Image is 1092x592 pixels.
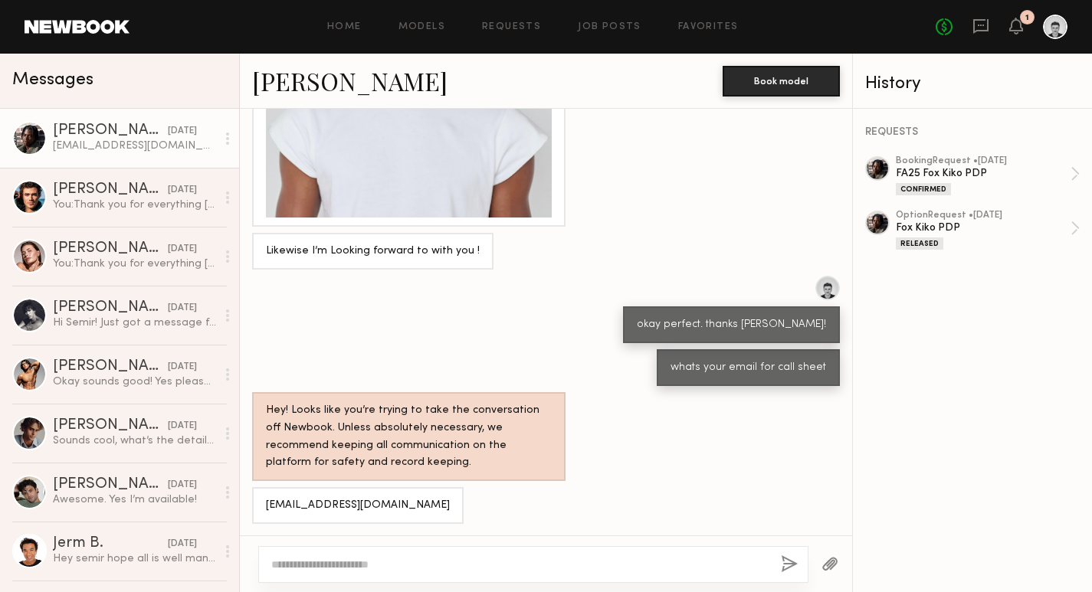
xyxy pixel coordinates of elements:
[896,156,1071,166] div: booking Request • [DATE]
[53,198,216,212] div: You: Thank you for everything [PERSON_NAME]! Was great having you. Hope to do more in the future
[168,124,197,139] div: [DATE]
[865,127,1080,138] div: REQUESTS
[168,419,197,433] div: [DATE]
[168,301,197,316] div: [DATE]
[266,243,480,260] div: Likewise I’m Looking forward to with you !
[168,242,197,257] div: [DATE]
[53,433,216,448] div: Sounds cool, what’s the details ?
[53,477,168,492] div: [PERSON_NAME]
[53,300,168,316] div: [PERSON_NAME]
[168,478,197,492] div: [DATE]
[53,359,168,374] div: [PERSON_NAME]
[53,123,168,139] div: [PERSON_NAME]
[53,241,168,257] div: [PERSON_NAME]
[723,74,840,87] a: Book model
[896,221,1071,235] div: Fox Kiko PDP
[678,22,739,32] a: Favorites
[482,22,541,32] a: Requests
[53,536,168,551] div: Jerm B.
[53,182,168,198] div: [PERSON_NAME]
[266,402,552,473] div: Hey! Looks like you’re trying to take the conversation off Newbook. Unless absolutely necessary, ...
[896,211,1080,250] a: optionRequest •[DATE]Fox Kiko PDPReleased
[53,257,216,271] div: You: Thank you for everything [PERSON_NAME]! Was great having you. Hope to do more in the future
[53,551,216,566] div: Hey semir hope all is well man Just checking in to see if you have any shoots coming up. Since we...
[53,316,216,330] div: Hi Semir! Just got a message from NewBook saying I logged my hours incorrectly. Accidentally adde...
[865,75,1080,93] div: History
[53,492,216,507] div: Awesome. Yes I’m available!
[398,22,445,32] a: Models
[1025,14,1029,22] div: 1
[53,374,216,389] div: Okay sounds good! Yes please let me know soon as you can if you’ll be booking me so i can get a c...
[53,418,168,433] div: [PERSON_NAME]
[896,156,1080,195] a: bookingRequest •[DATE]FA25 Fox Kiko PDPConfirmed
[896,237,943,250] div: Released
[168,537,197,551] div: [DATE]
[168,360,197,374] div: [DATE]
[723,66,840,96] button: Book model
[168,183,197,198] div: [DATE]
[896,166,1071,181] div: FA25 Fox Kiko PDP
[327,22,362,32] a: Home
[896,211,1071,221] div: option Request • [DATE]
[637,316,826,334] div: okay perfect. thanks [PERSON_NAME]!
[578,22,641,32] a: Job Posts
[252,64,448,97] a: [PERSON_NAME]
[671,359,826,377] div: whats your email for call sheet
[266,497,450,515] div: [EMAIL_ADDRESS][DOMAIN_NAME]
[53,139,216,153] div: [EMAIL_ADDRESS][DOMAIN_NAME]
[12,71,93,89] span: Messages
[896,183,951,195] div: Confirmed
